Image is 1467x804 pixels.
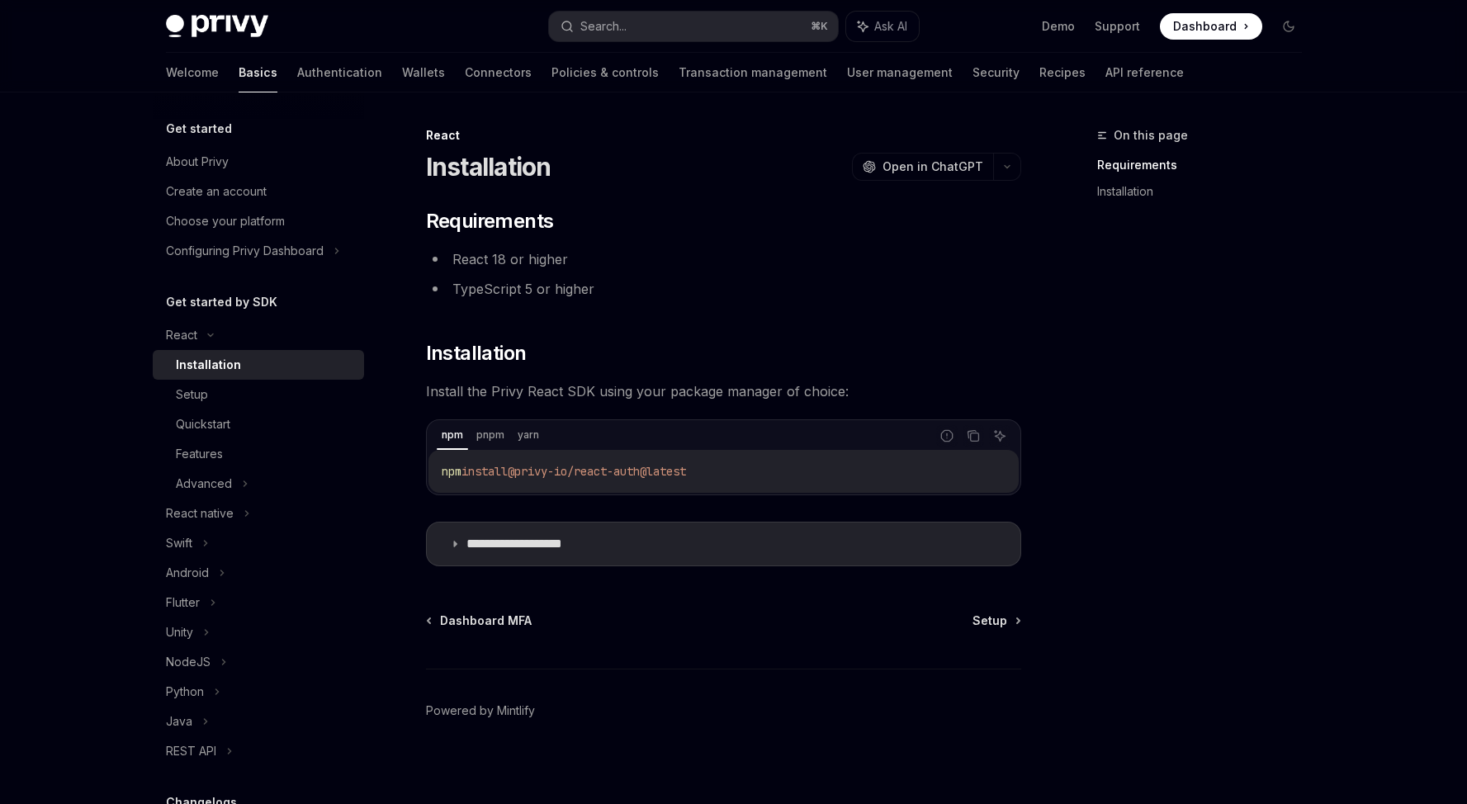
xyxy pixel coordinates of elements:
a: Features [153,439,364,469]
a: Security [972,53,1020,92]
button: Copy the contents from the code block [963,425,984,447]
div: npm [437,425,468,445]
span: Dashboard [1173,18,1237,35]
a: Create an account [153,177,364,206]
button: Report incorrect code [936,425,958,447]
h5: Get started by SDK [166,292,277,312]
div: Advanced [176,474,232,494]
img: dark logo [166,15,268,38]
div: Installation [176,355,241,375]
div: About Privy [166,152,229,172]
span: On this page [1114,125,1188,145]
div: Setup [176,385,208,404]
a: About Privy [153,147,364,177]
div: Unity [166,622,193,642]
div: Features [176,444,223,464]
li: TypeScript 5 or higher [426,277,1021,300]
h5: Get started [166,119,232,139]
div: REST API [166,741,216,761]
a: Installation [153,350,364,380]
div: React native [166,504,234,523]
span: Requirements [426,208,554,234]
a: Basics [239,53,277,92]
div: Swift [166,533,192,553]
div: Choose your platform [166,211,285,231]
a: Requirements [1097,152,1315,178]
a: Quickstart [153,409,364,439]
a: Setup [153,380,364,409]
a: Installation [1097,178,1315,205]
a: Policies & controls [551,53,659,92]
span: Ask AI [874,18,907,35]
div: Python [166,682,204,702]
span: ⌘ K [811,20,828,33]
span: Setup [972,612,1007,629]
span: Dashboard MFA [440,612,532,629]
span: npm [442,464,461,479]
a: Connectors [465,53,532,92]
a: Demo [1042,18,1075,35]
div: Search... [580,17,627,36]
a: Wallets [402,53,445,92]
div: Quickstart [176,414,230,434]
a: Choose your platform [153,206,364,236]
a: Powered by Mintlify [426,702,535,719]
div: Flutter [166,593,200,612]
button: Ask AI [846,12,919,41]
div: pnpm [471,425,509,445]
a: User management [847,53,953,92]
a: Transaction management [679,53,827,92]
h1: Installation [426,152,551,182]
a: Authentication [297,53,382,92]
span: Installation [426,340,527,367]
button: Ask AI [989,425,1010,447]
div: Configuring Privy Dashboard [166,241,324,261]
div: yarn [513,425,544,445]
div: React [426,127,1021,144]
div: Java [166,712,192,731]
div: Create an account [166,182,267,201]
a: Setup [972,612,1020,629]
a: Welcome [166,53,219,92]
button: Toggle dark mode [1275,13,1302,40]
a: Dashboard MFA [428,612,532,629]
span: @privy-io/react-auth@latest [508,464,686,479]
div: Android [166,563,209,583]
li: React 18 or higher [426,248,1021,271]
div: NodeJS [166,652,211,672]
a: API reference [1105,53,1184,92]
span: Install the Privy React SDK using your package manager of choice: [426,380,1021,403]
span: install [461,464,508,479]
div: React [166,325,197,345]
a: Dashboard [1160,13,1262,40]
button: Open in ChatGPT [852,153,993,181]
a: Support [1095,18,1140,35]
a: Recipes [1039,53,1086,92]
span: Open in ChatGPT [883,158,983,175]
button: Search...⌘K [549,12,838,41]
